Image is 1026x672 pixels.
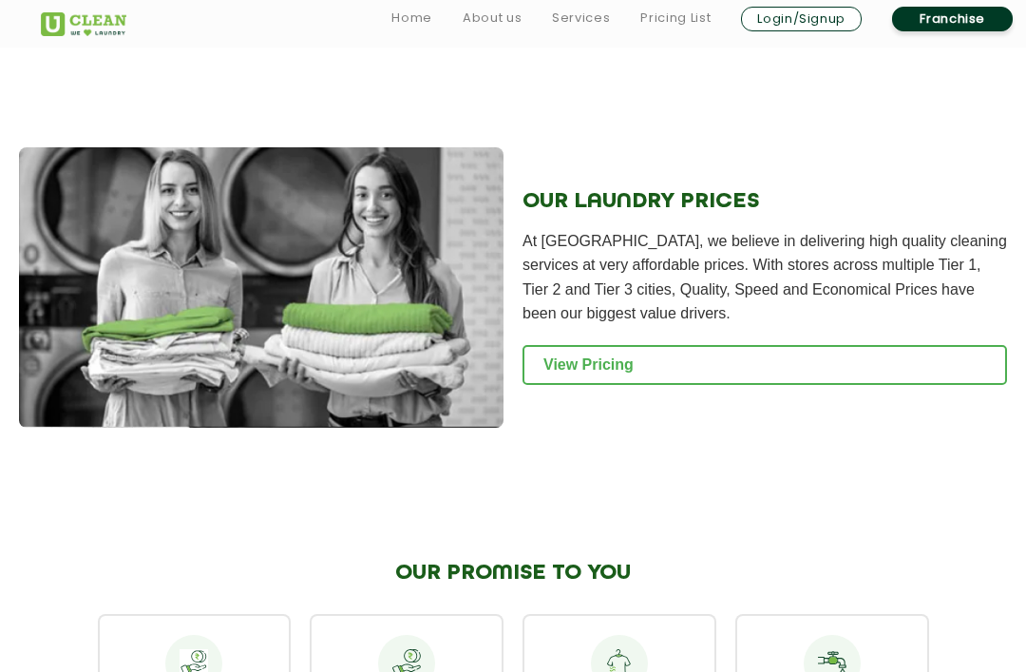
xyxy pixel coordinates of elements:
img: UClean Laundry and Dry Cleaning [41,12,126,36]
h2: OUR PROMISE TO YOU [98,561,929,586]
a: Franchise [892,7,1013,31]
p: At [GEOGRAPHIC_DATA], we believe in delivering high quality cleaning services at very affordable ... [522,229,1007,326]
a: About us [463,7,522,29]
a: Pricing List [640,7,711,29]
a: View Pricing [522,345,1007,385]
a: Home [391,7,432,29]
a: Services [552,7,610,29]
img: Laundry Service [19,147,503,428]
h2: OUR LAUNDRY PRICES [522,189,1007,214]
a: Login/Signup [741,7,862,31]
